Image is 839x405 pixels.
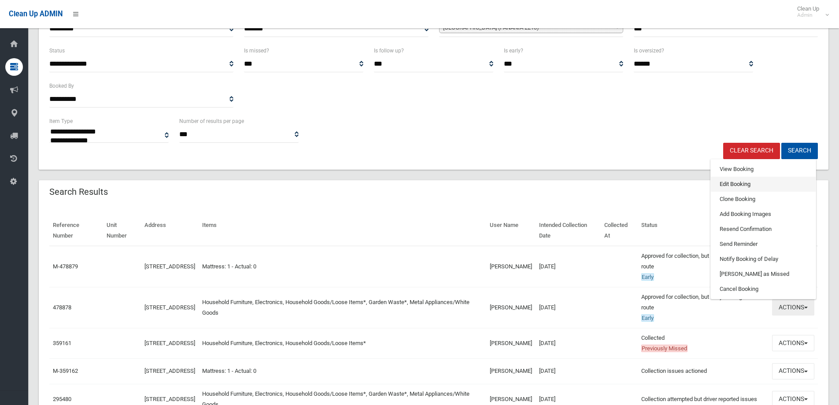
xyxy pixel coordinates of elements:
[641,273,654,281] span: Early
[103,216,141,246] th: Unit Number
[638,287,769,328] td: Approved for collection, but not yet assigned to route
[144,340,195,346] a: [STREET_ADDRESS]
[199,216,486,246] th: Items
[711,177,816,192] a: Edit Booking
[244,46,269,56] label: Is missed?
[486,358,536,384] td: [PERSON_NAME]
[536,287,601,328] td: [DATE]
[723,143,780,159] a: Clear Search
[638,358,769,384] td: Collection issues actioned
[144,263,195,270] a: [STREET_ADDRESS]
[711,237,816,252] a: Send Reminder
[711,252,816,267] a: Notify Booking of Delay
[638,328,769,358] td: Collected
[39,183,118,201] header: Search Results
[49,116,73,126] label: Item Type
[49,216,103,246] th: Reference Number
[772,335,814,351] button: Actions
[53,368,78,374] a: M-359162
[634,46,664,56] label: Is oversized?
[641,345,687,352] span: Previously Missed
[641,314,654,322] span: Early
[374,46,404,56] label: Is follow up?
[793,5,828,19] span: Clean Up
[53,304,71,311] a: 478878
[53,340,71,346] a: 359161
[486,246,536,287] td: [PERSON_NAME]
[53,396,71,402] a: 295480
[144,396,195,402] a: [STREET_ADDRESS]
[711,222,816,237] a: Resend Confirmation
[199,328,486,358] td: Household Furniture, Electronics, Household Goods/Loose Items*
[711,192,816,207] a: Clone Booking
[711,267,816,282] a: [PERSON_NAME] as Missed
[536,328,601,358] td: [DATE]
[144,304,195,311] a: [STREET_ADDRESS]
[486,216,536,246] th: User Name
[781,143,818,159] button: Search
[199,287,486,328] td: Household Furniture, Electronics, Household Goods/Loose Items*, Garden Waste*, Metal Appliances/W...
[199,246,486,287] td: Mattress: 1 - Actual: 0
[638,216,769,246] th: Status
[711,207,816,222] a: Add Booking Images
[144,368,195,374] a: [STREET_ADDRESS]
[49,46,65,56] label: Status
[486,328,536,358] td: [PERSON_NAME]
[711,162,816,177] a: View Booking
[772,363,814,379] button: Actions
[536,246,601,287] td: [DATE]
[504,46,523,56] label: Is early?
[486,287,536,328] td: [PERSON_NAME]
[9,10,63,18] span: Clean Up ADMIN
[711,282,816,297] a: Cancel Booking
[53,263,78,270] a: M-478879
[536,358,601,384] td: [DATE]
[49,81,74,91] label: Booked By
[199,358,486,384] td: Mattress: 1 - Actual: 0
[179,116,244,126] label: Number of results per page
[601,216,638,246] th: Collected At
[141,216,199,246] th: Address
[797,12,819,19] small: Admin
[772,299,814,316] button: Actions
[638,246,769,287] td: Approved for collection, but not yet assigned to route
[536,216,601,246] th: Intended Collection Date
